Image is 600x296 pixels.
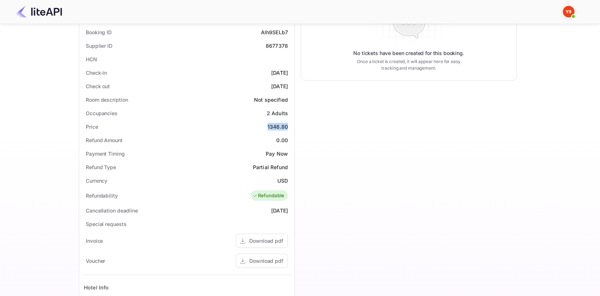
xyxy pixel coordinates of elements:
div: Special requests [86,220,126,228]
div: Hotel Info [84,284,109,291]
div: Refundable [253,192,285,199]
div: 2 Adults [267,109,288,117]
div: Partial Refund [253,163,288,171]
div: 1346.80 [268,123,288,131]
div: Cancellation deadline [86,207,138,214]
p: No tickets have been created for this booking. [353,50,464,57]
div: Refund Type [86,163,116,171]
p: Once a ticket is created, it will appear here for easy tracking and management. [351,58,466,71]
div: Booking ID [86,28,112,36]
div: Payment Timing [86,150,125,157]
div: Not specified [254,96,288,104]
div: [DATE] [271,69,288,77]
img: LiteAPI Logo [16,6,62,17]
div: Refund Amount [86,136,123,144]
div: [DATE] [271,82,288,90]
div: Download pdf [249,257,283,265]
div: Invoice [86,237,103,245]
div: 8677378 [266,42,288,50]
div: USD [277,177,288,184]
div: Supplier ID [86,42,112,50]
div: Pay Now [266,150,288,157]
div: HCN [86,55,97,63]
div: Occupancies [86,109,118,117]
div: Refundability [86,192,118,199]
div: Alh9SELb7 [261,28,288,36]
div: Voucher [86,257,105,265]
img: Yandex Support [563,6,574,17]
div: Room description [86,96,128,104]
div: Check out [86,82,110,90]
div: 0.00 [276,136,288,144]
div: Price [86,123,98,131]
div: Download pdf [249,237,283,245]
div: Currency [86,177,107,184]
div: Check-in [86,69,107,77]
div: [DATE] [271,207,288,214]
